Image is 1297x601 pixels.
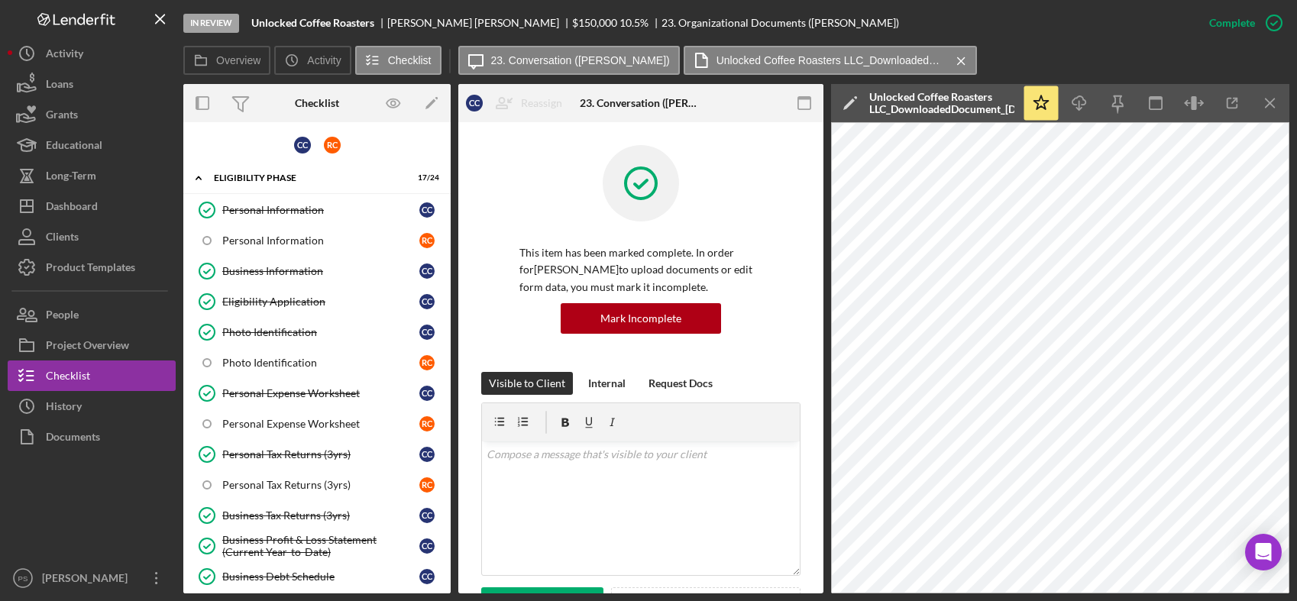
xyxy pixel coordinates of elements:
div: 10.5 % [619,17,648,29]
button: Documents [8,422,176,452]
div: Clients [46,221,79,256]
a: Business Tax Returns (3yrs)CC [191,500,443,531]
div: Personal Tax Returns (3yrs) [222,448,419,460]
div: Grants [46,99,78,134]
div: C C [419,447,435,462]
button: Loans [8,69,176,99]
a: Business Debt ScheduleCC [191,561,443,592]
button: Long-Term [8,160,176,191]
div: History [46,391,82,425]
div: [PERSON_NAME] [38,563,137,597]
div: Eligibility Application [222,296,419,308]
button: CCReassign [458,88,577,118]
div: C C [419,569,435,584]
button: People [8,299,176,330]
span: $150,000 [572,16,617,29]
a: Personal Tax Returns (3yrs)RC [191,470,443,500]
div: Personal Expense Worksheet [222,387,419,399]
div: Visible to Client [489,372,565,395]
div: Complete [1209,8,1255,38]
div: Project Overview [46,330,129,364]
button: Visible to Client [481,372,573,395]
div: C C [294,137,311,153]
div: Long-Term [46,160,96,195]
div: [PERSON_NAME] [PERSON_NAME] [387,17,572,29]
button: Project Overview [8,330,176,360]
label: Overview [216,54,260,66]
a: Personal Expense WorksheetCC [191,378,443,409]
div: Business Debt Schedule [222,570,419,583]
button: History [8,391,176,422]
p: This item has been marked complete. In order for [PERSON_NAME] to upload documents or edit form d... [519,244,762,296]
b: Unlocked Coffee Roasters [251,17,374,29]
div: Open Intercom Messenger [1245,534,1282,570]
button: Internal [581,372,633,395]
div: In Review [183,14,239,33]
div: C C [466,95,483,111]
div: R C [419,416,435,431]
label: 23. Conversation ([PERSON_NAME]) [491,54,670,66]
div: Loans [46,69,73,103]
div: C C [419,202,435,218]
a: Grants [8,99,176,130]
div: Personal Information [222,204,419,216]
a: Photo IdentificationCC [191,317,443,347]
button: Mark Incomplete [561,303,721,334]
div: 17 / 24 [412,173,439,183]
button: Request Docs [641,372,720,395]
div: C C [419,294,435,309]
button: Checklist [8,360,176,391]
div: Internal [588,372,626,395]
label: Unlocked Coffee Roasters LLC_DownloadedDocument_[DATE].pdf [716,54,946,66]
label: Activity [307,54,341,66]
button: Unlocked Coffee Roasters LLC_DownloadedDocument_[DATE].pdf [684,46,977,75]
div: Photo Identification [222,326,419,338]
div: Activity [46,38,83,73]
div: C C [419,538,435,554]
a: Business InformationCC [191,256,443,286]
div: Request Docs [648,372,713,395]
div: C C [419,386,435,401]
div: Personal Information [222,234,419,247]
a: Personal Expense WorksheetRC [191,409,443,439]
div: Checklist [46,360,90,395]
div: Reassign [521,88,562,118]
div: Dashboard [46,191,98,225]
button: Activity [8,38,176,69]
div: Business Tax Returns (3yrs) [222,509,419,522]
div: Checklist [295,97,339,109]
button: Educational [8,130,176,160]
div: R C [419,477,435,493]
div: C C [419,325,435,340]
a: Personal InformationCC [191,195,443,225]
div: Eligibility Phase [214,173,401,183]
div: Educational [46,130,102,164]
button: Activity [274,46,351,75]
div: 23. Conversation ([PERSON_NAME]) [580,97,701,109]
div: R C [419,233,435,248]
a: Clients [8,221,176,252]
div: R C [419,355,435,370]
div: Personal Tax Returns (3yrs) [222,479,419,491]
button: Dashboard [8,191,176,221]
div: Personal Expense Worksheet [222,418,419,430]
button: Complete [1194,8,1289,38]
div: Product Templates [46,252,135,286]
div: 23. Organizational Documents ([PERSON_NAME]) [661,17,899,29]
div: Business Profit & Loss Statement (Current Year-to-Date) [222,534,419,558]
a: Business Profit & Loss Statement (Current Year-to-Date)CC [191,531,443,561]
div: Photo Identification [222,357,419,369]
div: People [46,299,79,334]
button: Product Templates [8,252,176,283]
div: Mark Incomplete [600,303,681,334]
